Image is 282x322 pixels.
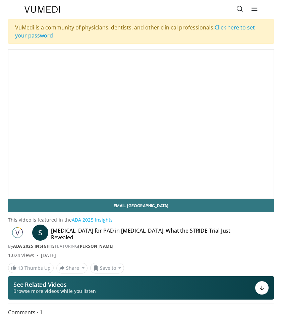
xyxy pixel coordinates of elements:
a: 13 Thumbs Up [8,263,54,273]
a: [PERSON_NAME] [78,243,114,249]
h4: [MEDICAL_DATA] for PAD in [MEDICAL_DATA]: What the STRIDE Trial Just Revealed [51,227,240,241]
img: ADA 2025 Insights [8,227,27,238]
p: See Related Videos [13,281,96,288]
div: By FEATURING [8,243,274,249]
a: ADA 2025 Insights [13,243,55,249]
a: ADA 2025 Insights [72,217,113,223]
button: Share [56,263,88,273]
img: VuMedi Logo [24,6,60,13]
span: Browse more videos while you listen [13,288,96,295]
video-js: Video Player [8,50,274,198]
div: VuMedi is a community of physicians, dentists, and other clinical professionals. [8,19,274,44]
span: Comments 1 [8,308,274,317]
p: This video is featured in the [8,217,274,223]
div: [DATE] [41,252,56,259]
button: See Related Videos Browse more videos while you listen [8,276,274,300]
a: Email [GEOGRAPHIC_DATA] [8,199,274,212]
span: 1,024 views [8,252,34,259]
button: Save to [90,263,124,273]
span: 13 [18,265,23,271]
a: S [32,225,48,241]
